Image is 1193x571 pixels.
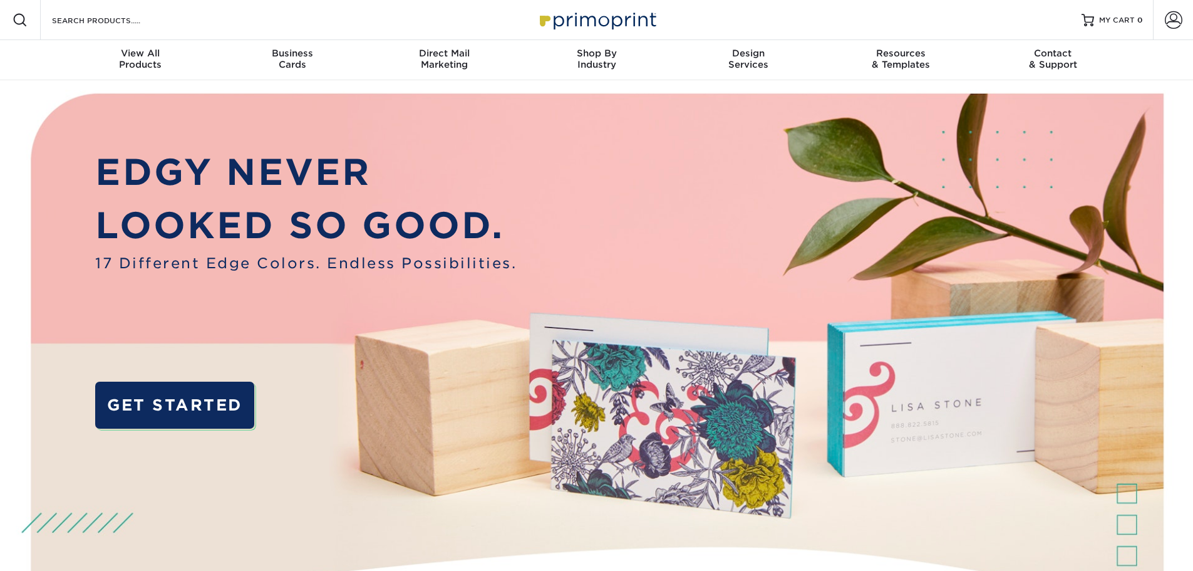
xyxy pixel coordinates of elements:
span: Direct Mail [368,48,520,59]
div: Cards [216,48,368,70]
a: View AllProducts [65,40,217,80]
a: Shop ByIndustry [520,40,673,80]
img: Primoprint [534,6,659,33]
span: 17 Different Edge Colors. Endless Possibilities. [95,253,517,274]
span: 0 [1137,16,1143,24]
input: SEARCH PRODUCTS..... [51,13,173,28]
a: BusinessCards [216,40,368,80]
div: & Support [977,48,1129,70]
span: Design [673,48,825,59]
span: Resources [825,48,977,59]
span: Business [216,48,368,59]
span: MY CART [1099,15,1135,26]
a: DesignServices [673,40,825,80]
span: View All [65,48,217,59]
span: Shop By [520,48,673,59]
div: Marketing [368,48,520,70]
p: LOOKED SO GOOD. [95,199,517,253]
a: GET STARTED [95,382,254,429]
div: Products [65,48,217,70]
span: Contact [977,48,1129,59]
div: Services [673,48,825,70]
p: EDGY NEVER [95,145,517,199]
a: Contact& Support [977,40,1129,80]
div: & Templates [825,48,977,70]
a: Resources& Templates [825,40,977,80]
a: Direct MailMarketing [368,40,520,80]
div: Industry [520,48,673,70]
